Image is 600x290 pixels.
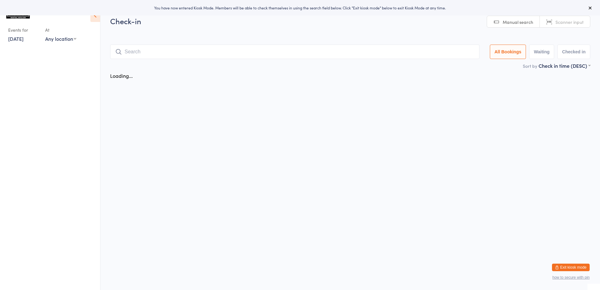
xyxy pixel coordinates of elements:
[557,45,590,59] button: Checked in
[555,19,584,25] span: Scanner input
[490,45,526,59] button: All Bookings
[529,45,554,59] button: Waiting
[538,62,590,69] div: Check in time (DESC)
[552,264,590,271] button: Exit kiosk mode
[8,25,39,35] div: Events for
[8,35,24,42] a: [DATE]
[45,35,76,42] div: Any location
[110,45,479,59] input: Search
[523,63,537,69] label: Sort by
[10,5,590,10] div: You have now entered Kiosk Mode. Members will be able to check themselves in using the search fie...
[552,275,590,280] button: how to secure with pin
[45,25,76,35] div: At
[503,19,533,25] span: Manual search
[110,16,590,26] h2: Check-in
[110,72,133,79] div: Loading...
